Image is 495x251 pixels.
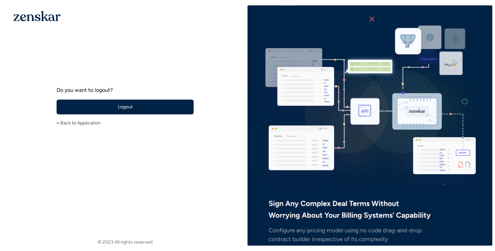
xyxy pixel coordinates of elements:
[3,239,247,246] footer: © 2023 All rights reserved
[57,120,101,127] a: « Back to Application
[57,86,194,94] p: Do you want to logout?
[13,11,61,21] img: 1OGAJ2xQqyY4LXKgY66KYq0eOWRCkrZdAb3gUhuVAqdWPZE9SRJmCz+oDMSn4zDLXe31Ii730ItAGKgCKgCCgCikA4Av8PJUP...
[57,100,194,114] button: Logout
